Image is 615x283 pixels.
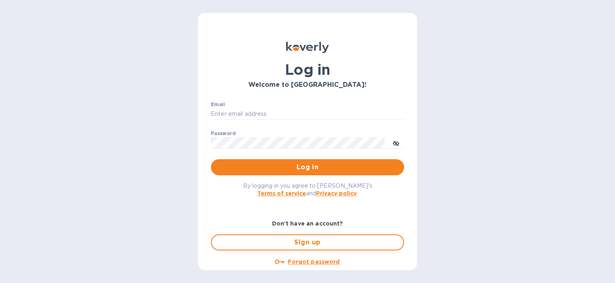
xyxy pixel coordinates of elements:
[388,135,404,151] button: toggle password visibility
[211,61,404,78] h1: Log in
[217,162,398,172] span: Log in
[211,234,404,250] button: Sign up
[211,131,235,136] label: Password
[211,159,404,175] button: Log in
[243,183,372,197] span: By logging in you agree to [PERSON_NAME]'s and .
[218,238,397,247] span: Sign up
[286,42,329,53] img: Koverly
[211,81,404,89] h3: Welcome to [GEOGRAPHIC_DATA]!
[272,220,343,227] b: Don't have an account?
[211,108,404,120] input: Enter email address
[211,102,225,107] label: Email
[316,190,357,197] a: Privacy policy
[288,258,340,265] u: Forgot password
[257,190,306,197] a: Terms of service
